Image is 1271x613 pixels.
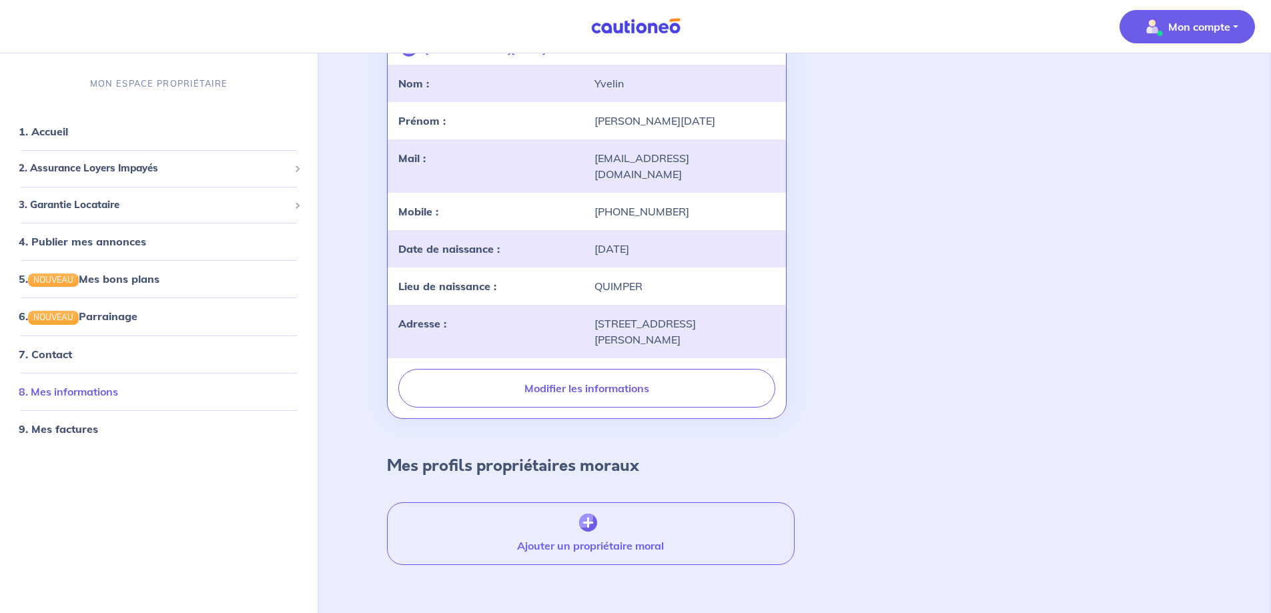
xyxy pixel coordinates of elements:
[586,113,783,129] div: [PERSON_NAME][DATE]
[19,422,98,435] a: 9. Mes factures
[586,203,783,219] div: [PHONE_NUMBER]
[398,279,496,293] strong: Lieu de naissance :
[19,272,159,285] a: 5.NOUVEAUMes bons plans
[5,192,312,218] div: 3. Garantie Locataire
[5,303,312,330] div: 6.NOUVEAUParrainage
[398,77,429,90] strong: Nom :
[5,415,312,442] div: 9. Mes factures
[1142,16,1163,37] img: illu_account_valid_menu.svg
[387,456,639,476] h4: Mes profils propriétaires moraux
[586,18,686,35] img: Cautioneo
[19,125,68,138] a: 1. Accueil
[19,197,289,213] span: 3. Garantie Locataire
[586,150,783,182] div: [EMAIL_ADDRESS][DOMAIN_NAME]
[398,369,775,408] button: Modifier les informations
[5,378,312,404] div: 8. Mes informations
[19,347,72,360] a: 7. Contact
[398,114,446,127] strong: Prénom :
[586,241,783,257] div: [DATE]
[579,514,597,532] img: createProprietor
[5,155,312,181] div: 2. Assurance Loyers Impayés
[1168,19,1230,35] p: Mon compte
[387,502,794,565] button: Ajouter un propriétaire moral
[5,118,312,145] div: 1. Accueil
[398,317,446,330] strong: Adresse :
[398,242,500,255] strong: Date de naissance :
[90,77,228,90] p: MON ESPACE PROPRIÉTAIRE
[19,384,118,398] a: 8. Mes informations
[398,151,426,165] strong: Mail :
[1120,10,1255,43] button: illu_account_valid_menu.svgMon compte
[19,161,289,176] span: 2. Assurance Loyers Impayés
[5,265,312,292] div: 5.NOUVEAUMes bons plans
[586,278,783,294] div: QUIMPER
[586,75,783,91] div: Yvelin
[586,316,783,348] div: [STREET_ADDRESS][PERSON_NAME]
[19,235,146,248] a: 4. Publier mes annonces
[398,205,438,218] strong: Mobile :
[5,340,312,367] div: 7. Contact
[19,310,137,323] a: 6.NOUVEAUParrainage
[5,228,312,255] div: 4. Publier mes annonces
